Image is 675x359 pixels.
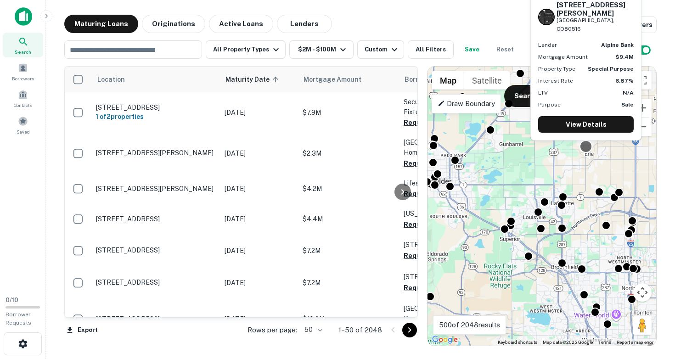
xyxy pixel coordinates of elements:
[301,323,324,337] div: 50
[97,74,125,85] span: Location
[338,325,382,336] p: 1–50 of 2048
[3,59,43,84] a: Borrowers
[209,15,273,33] button: Active Loans
[629,286,675,330] iframe: Chat Widget
[225,246,293,256] p: [DATE]
[623,90,634,96] strong: N/A
[633,118,652,136] button: Zoom out
[277,15,332,33] button: Lenders
[17,128,30,135] span: Saved
[557,16,634,34] p: [GEOGRAPHIC_DATA], CO80516
[303,214,394,224] p: $4.4M
[64,15,138,33] button: Maturing Loans
[621,101,634,108] strong: Sale
[303,148,394,158] p: $2.3M
[225,148,293,158] p: [DATE]
[96,149,215,157] p: [STREET_ADDRESS][PERSON_NAME]
[538,101,561,109] p: Purpose
[633,99,652,117] button: Zoom in
[91,67,220,92] th: Location
[490,40,520,59] button: Reset
[457,40,487,59] button: Save your search to get updates of matches that match your search criteria.
[3,112,43,137] a: Saved
[557,1,634,17] h6: [STREET_ADDRESS][PERSON_NAME]
[303,184,394,194] p: $4.2M
[220,67,298,92] th: Maturity Date
[598,340,611,345] a: Terms
[303,278,394,288] p: $7.2M
[6,311,31,326] span: Borrower Requests
[304,74,373,85] span: Mortgage Amount
[96,278,215,286] p: [STREET_ADDRESS]
[633,283,652,302] button: Map camera controls
[225,107,293,118] p: [DATE]
[538,89,548,97] p: LTV
[303,246,394,256] p: $7.2M
[588,66,634,72] strong: Special Purpose
[430,334,460,346] a: Open this area in Google Maps (opens a new window)
[15,7,32,26] img: capitalize-icon.png
[289,40,354,59] button: $2M - $100M
[616,54,634,60] strong: $9.4M
[357,40,404,59] button: Custom
[225,314,293,324] p: [DATE]
[96,112,215,122] h6: 1 of 2 properties
[427,67,656,346] div: 0 0
[3,86,43,111] a: Contacts
[464,71,510,90] button: Show satellite imagery
[225,278,293,288] p: [DATE]
[538,41,557,49] p: Lender
[3,33,43,57] a: Search
[402,323,417,337] button: Go to next page
[64,323,100,337] button: Export
[439,320,500,331] p: 500 of 2048 results
[543,340,593,345] span: Map data ©2025 Google
[633,71,652,90] button: Toggle fullscreen view
[96,315,215,323] p: [STREET_ADDRESS]
[15,48,31,56] span: Search
[96,215,215,223] p: [STREET_ADDRESS]
[96,103,215,112] p: [STREET_ADDRESS]
[365,44,400,55] div: Custom
[615,78,634,84] strong: 6.87%
[142,15,205,33] button: Originations
[6,297,18,303] span: 0 / 10
[247,325,297,336] p: Rows per page:
[504,85,583,107] button: Search This Area
[432,71,464,90] button: Show street map
[617,340,653,345] a: Report a map error
[225,74,281,85] span: Maturity Date
[206,40,286,59] button: All Property Types
[601,42,634,48] strong: alpine bank
[430,334,460,346] img: Google
[498,339,537,346] button: Keyboard shortcuts
[96,246,215,254] p: [STREET_ADDRESS]
[225,214,293,224] p: [DATE]
[438,98,495,109] p: Draw Boundary
[96,185,215,193] p: [STREET_ADDRESS][PERSON_NAME]
[538,77,573,85] p: Interest Rate
[12,75,34,82] span: Borrowers
[303,314,394,324] p: $10.9M
[408,40,454,59] button: All Filters
[538,53,588,61] p: Mortgage Amount
[14,101,32,109] span: Contacts
[538,116,634,133] a: View Details
[298,67,399,92] th: Mortgage Amount
[303,107,394,118] p: $7.9M
[538,65,575,73] p: Property Type
[225,184,293,194] p: [DATE]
